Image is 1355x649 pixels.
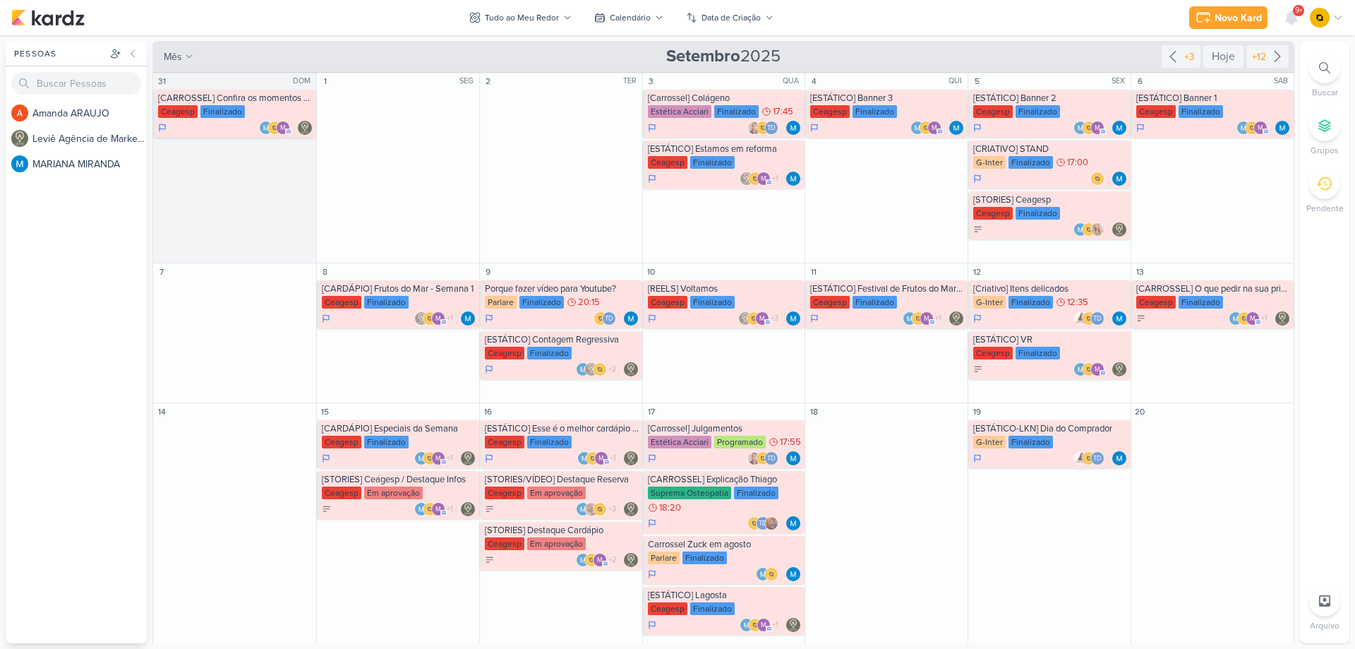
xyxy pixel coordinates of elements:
p: Grupos [1311,144,1339,157]
div: mlegnaioli@gmail.com [920,311,934,326]
div: Colaboradores: IDBOX - Agência de Design [1090,172,1108,186]
div: Colaboradores: Leviê Agência de Marketing Digital, IDBOX - Agência de Design, mlegnaioli@gmail.co... [414,311,457,326]
img: MARIANA MIRANDA [1229,311,1243,326]
div: mlegnaioli@gmail.com [755,311,769,326]
div: Ceagesp [322,487,361,499]
div: DOM [293,76,315,87]
p: m [1095,367,1100,374]
div: [ESTÁTICO] Esse é o melhor cardápio de Frutos do Mar de São Paulo [485,423,639,434]
img: MARIANA MIRANDA [1112,121,1126,135]
div: Em Andamento [810,313,819,324]
div: Responsável: MARIANA MIRANDA [786,121,800,135]
div: Thais de carvalho [1090,311,1104,326]
div: mlegnaioli@gmail.com [1246,311,1260,326]
img: IDBOX - Agência de Design [1082,451,1096,465]
div: Em Andamento [158,122,167,133]
div: Ceagesp [810,296,850,309]
div: A Fazer [1136,314,1146,323]
div: Finalizado [364,296,409,309]
div: M A R I A N A M I R A N D A [32,157,147,172]
img: MARIANA MIRANDA [624,311,638,326]
p: m [435,456,441,463]
img: Leviê Agência de Marketing Digital [584,362,598,376]
div: [ESTÁTICO] Festival de Frutos do Mar está de volta! [810,283,965,294]
div: 18 [807,405,821,419]
p: Td [1093,456,1102,463]
img: IDBOX - Agência de Design [747,311,761,326]
img: MARIANA MIRANDA [576,502,590,516]
div: Responsável: Leviê Agência de Marketing Digital [1275,311,1289,326]
div: +3 [1181,49,1198,64]
p: m [924,316,929,323]
img: IDBOX - Agência de Design [1310,8,1330,28]
div: Colaboradores: MARIANA MIRANDA, IDBOX - Agência de Design, mlegnaioli@gmail.com [259,121,294,135]
span: mês [164,49,182,64]
div: G-Inter [973,296,1006,309]
span: +1 [608,453,616,464]
img: MARIANA MIRANDA [1112,172,1126,186]
div: QUI [948,76,966,87]
div: Parlare [485,296,517,309]
img: Leviê Agência de Marketing Digital [298,121,312,135]
div: +12 [1249,49,1269,64]
div: 17 [644,405,658,419]
div: Colaboradores: Leviê Agência de Marketing Digital, IDBOX - Agência de Design, mlegnaioli@gmail.co... [738,311,782,326]
span: 9+ [1295,5,1303,16]
div: SAB [1274,76,1292,87]
span: +1 [1260,313,1267,324]
div: mlegnaioli@gmail.com [276,121,290,135]
div: Responsável: MARIANA MIRANDA [1275,121,1289,135]
div: Em Andamento [1136,122,1145,133]
div: Finalizado [1016,347,1060,359]
div: Finalizado [690,156,735,169]
div: [ESTÁTICO] VR [973,334,1128,345]
div: 19 [970,405,984,419]
img: kardz.app [11,9,85,26]
div: 1 [318,74,332,88]
div: Thais de carvalho [764,121,778,135]
div: mlegnaioli@gmail.com [757,172,771,186]
div: Finalizado [853,105,897,118]
p: Td [605,316,613,323]
div: Finalizado [690,296,735,309]
img: Leviê Agência de Marketing Digital [11,130,28,147]
div: Colaboradores: MARIANA MIRANDA, IDBOX - Agência de Design, mlegnaioli@gmail.com, Thais de carvalho [1229,311,1271,326]
img: IDBOX - Agência de Design [267,121,282,135]
div: [STORIES] Ceagesp [973,194,1128,206]
div: Finalizado [527,436,572,448]
div: 15 [318,405,332,419]
div: [CRIATIVO] STAND [973,143,1128,155]
div: Colaboradores: MARIANA MIRANDA, IDBOX - Agência de Design, mlegnaioli@gmail.com [1073,362,1108,376]
div: Responsável: MARIANA MIRANDA [1112,121,1126,135]
div: Em aprovação [364,487,423,499]
div: [CARDÁPIO] Especiais da Semana [322,423,476,434]
img: IDBOX - Agência de Design [919,121,933,135]
div: SEG [459,76,478,87]
div: 11 [807,265,821,279]
span: +1 [771,173,778,184]
img: Leviê Agência de Marketing Digital [949,311,963,326]
div: Em Andamento [648,453,656,464]
div: Hoje [1203,45,1243,68]
div: Thais de carvalho [602,311,616,326]
img: IDBOX - Agência de Design [423,451,437,465]
img: MARIANA MIRANDA [786,451,800,465]
div: Colaboradores: Tatiane Acciari, IDBOX - Agência de Design, Thais de carvalho [747,451,782,465]
div: [CARROSSEL] O que pedir na sua primeira visita ao Festivais Ceagesp [1136,283,1291,294]
div: Ceagesp [1136,105,1176,118]
div: Responsável: Leviê Agência de Marketing Digital [298,121,312,135]
div: Em Andamento [648,313,656,324]
div: Finalizado [1179,296,1223,309]
div: Em Andamento [648,122,656,133]
p: Pendente [1306,202,1344,215]
div: Ceagesp [322,436,361,448]
strong: Setembro [666,46,740,66]
img: Leviê Agência de Marketing Digital [738,311,752,326]
div: Ceagesp [648,296,687,309]
div: QUA [783,76,803,87]
div: L e v i ê A g ê n c i a d e M a r k e t i n g D i g i t a l [32,131,147,146]
span: +3 [769,313,778,324]
div: [ESTÁTICO] Banner 2 [973,93,1128,104]
img: Leviê Agência de Marketing Digital [624,502,638,516]
div: Colaboradores: MARIANA MIRANDA, IDBOX - Agência de Design, mlegnaioli@gmail.com [1073,121,1108,135]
